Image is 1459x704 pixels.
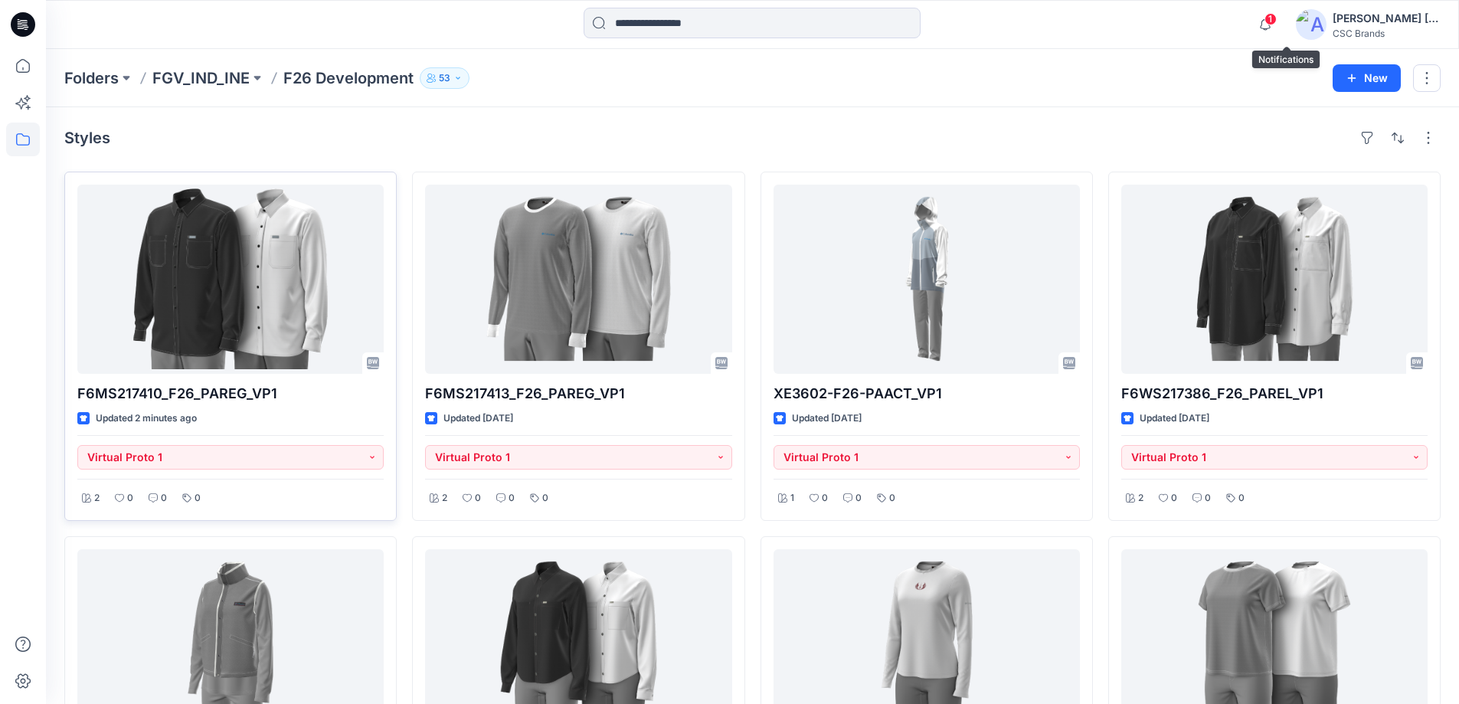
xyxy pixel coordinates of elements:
p: 2 [442,490,447,506]
button: New [1333,64,1401,92]
a: F6MS217413_F26_PAREG_VP1 [425,185,731,374]
p: 0 [889,490,895,506]
img: avatar [1296,9,1327,40]
p: 0 [195,490,201,506]
p: 53 [439,70,450,87]
p: 2 [94,490,100,506]
p: Updated [DATE] [443,411,513,427]
p: F6MS217413_F26_PAREG_VP1 [425,383,731,404]
p: 2 [1138,490,1143,506]
p: 0 [161,490,167,506]
p: Updated [DATE] [1140,411,1209,427]
p: Updated [DATE] [792,411,862,427]
a: F6MS217410_F26_PAREG_VP1 [77,185,384,374]
div: [PERSON_NAME] [PERSON_NAME] [1333,9,1440,28]
p: 0 [542,490,548,506]
p: 0 [1171,490,1177,506]
p: 0 [855,490,862,506]
a: Folders [64,67,119,89]
p: Updated 2 minutes ago [96,411,197,427]
p: 0 [509,490,515,506]
p: 0 [1205,490,1211,506]
p: XE3602-F26-PAACT_VP1 [774,383,1080,404]
span: 1 [1264,13,1277,25]
h4: Styles [64,129,110,147]
p: 0 [822,490,828,506]
p: 0 [1238,490,1245,506]
p: F6MS217410_F26_PAREG_VP1 [77,383,384,404]
button: 53 [420,67,469,89]
p: 1 [790,490,794,506]
p: 0 [475,490,481,506]
a: XE3602-F26-PAACT_VP1 [774,185,1080,374]
p: F26 Development [283,67,414,89]
a: F6WS217386_F26_PAREL_VP1 [1121,185,1428,374]
div: CSC Brands [1333,28,1440,39]
a: FGV_IND_INE [152,67,250,89]
p: F6WS217386_F26_PAREL_VP1 [1121,383,1428,404]
p: 0 [127,490,133,506]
